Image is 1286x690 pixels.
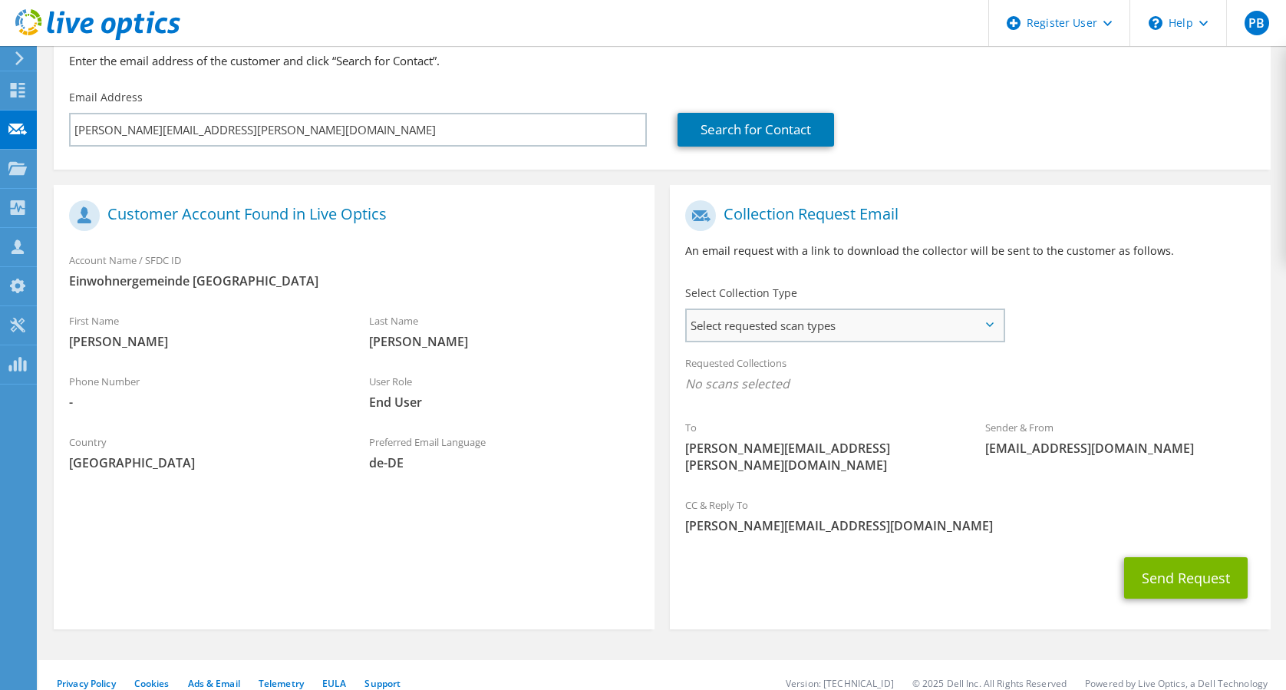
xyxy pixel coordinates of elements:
span: End User [369,394,638,411]
svg: \n [1149,16,1162,30]
a: Privacy Policy [57,677,116,690]
span: [PERSON_NAME][EMAIL_ADDRESS][DOMAIN_NAME] [685,517,1255,534]
div: First Name [54,305,354,358]
span: [GEOGRAPHIC_DATA] [69,454,338,471]
span: Select requested scan types [687,310,1004,341]
label: Select Collection Type [685,286,797,301]
span: PB [1245,11,1269,35]
div: Country [54,426,354,479]
p: An email request with a link to download the collector will be sent to the customer as follows. [685,243,1255,259]
label: Email Address [69,90,143,105]
li: © 2025 Dell Inc. All Rights Reserved [912,677,1067,690]
span: [EMAIL_ADDRESS][DOMAIN_NAME] [985,440,1255,457]
button: Send Request [1124,557,1248,599]
a: EULA [322,677,346,690]
div: Last Name [354,305,654,358]
div: Preferred Email Language [354,426,654,479]
span: No scans selected [685,375,1255,392]
span: - [69,394,338,411]
div: Account Name / SFDC ID [54,244,655,297]
span: [PERSON_NAME] [369,333,638,350]
li: Version: [TECHNICAL_ID] [786,677,894,690]
span: de-DE [369,454,638,471]
li: Powered by Live Optics, a Dell Technology [1085,677,1268,690]
span: [PERSON_NAME][EMAIL_ADDRESS][PERSON_NAME][DOMAIN_NAME] [685,440,955,474]
a: Cookies [134,677,170,690]
h3: Enter the email address of the customer and click “Search for Contact”. [69,52,1255,69]
a: Telemetry [259,677,304,690]
div: CC & Reply To [670,489,1271,542]
span: Einwohnergemeinde [GEOGRAPHIC_DATA] [69,272,639,289]
div: Sender & From [970,411,1270,464]
div: Phone Number [54,365,354,418]
a: Ads & Email [188,677,240,690]
h1: Customer Account Found in Live Optics [69,200,631,231]
a: Search for Contact [678,113,834,147]
div: User Role [354,365,654,418]
h1: Collection Request Email [685,200,1248,231]
span: [PERSON_NAME] [69,333,338,350]
div: To [670,411,970,481]
a: Support [364,677,401,690]
div: Requested Collections [670,347,1271,404]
